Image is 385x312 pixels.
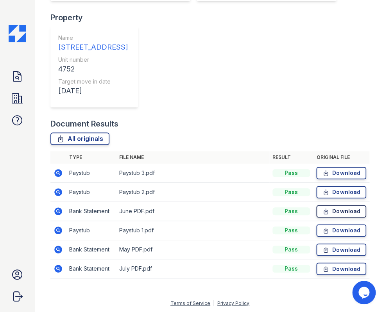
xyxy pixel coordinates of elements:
[50,12,144,23] div: Property
[58,56,128,64] div: Unit number
[316,205,366,218] a: Download
[269,151,313,164] th: Result
[58,34,128,42] div: Name
[316,167,366,179] a: Download
[272,169,310,177] div: Pass
[116,240,270,259] td: May PDF.pdf
[316,262,366,275] a: Download
[170,300,210,306] a: Terms of Service
[58,42,128,53] div: [STREET_ADDRESS]
[66,151,116,164] th: Type
[58,34,128,53] a: Name [STREET_ADDRESS]
[272,207,310,215] div: Pass
[66,202,116,221] td: Bank Statement
[316,224,366,237] a: Download
[66,164,116,183] td: Paystub
[116,164,270,183] td: Paystub 3.pdf
[217,300,249,306] a: Privacy Policy
[58,64,128,75] div: 4752
[316,186,366,198] a: Download
[213,300,215,306] div: |
[316,243,366,256] a: Download
[66,240,116,259] td: Bank Statement
[50,132,109,145] a: All originals
[58,78,128,86] div: Target move in date
[313,151,369,164] th: Original file
[50,118,118,129] div: Document Results
[272,246,310,253] div: Pass
[116,202,270,221] td: June PDF.pdf
[66,183,116,202] td: Paystub
[116,221,270,240] td: Paystub 1.pdf
[66,259,116,278] td: Bank Statement
[272,188,310,196] div: Pass
[272,265,310,273] div: Pass
[352,281,377,304] iframe: chat widget
[272,226,310,234] div: Pass
[116,259,270,278] td: July PDF.pdf
[9,25,26,42] img: CE_Icon_Blue-c292c112584629df590d857e76928e9f676e5b41ef8f769ba2f05ee15b207248.png
[66,221,116,240] td: Paystub
[116,183,270,202] td: Paystub 2.pdf
[58,86,128,96] div: [DATE]
[116,151,270,164] th: File name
